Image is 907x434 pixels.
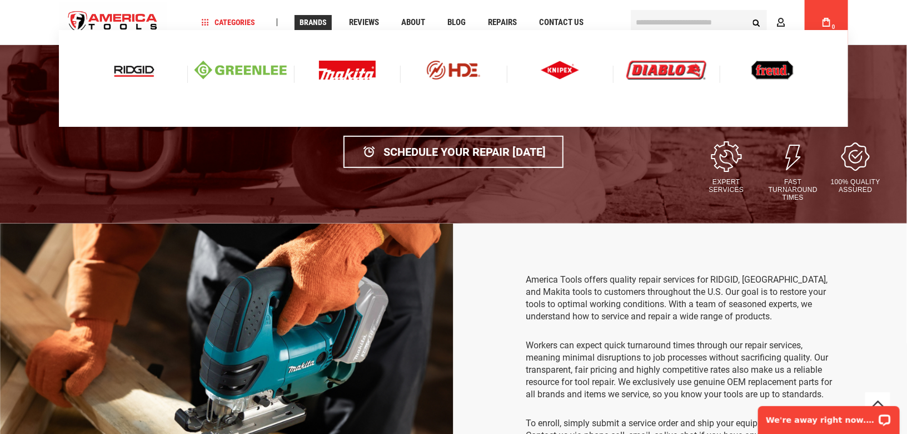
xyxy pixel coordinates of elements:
[442,15,471,30] a: Blog
[197,15,260,30] a: Categories
[396,15,430,30] a: About
[541,61,580,80] img: Knipex logo
[349,18,379,27] span: Reviews
[295,15,332,30] a: Brands
[526,274,835,323] p: America Tools offers quality repair services for RIDGID, [GEOGRAPHIC_DATA], and Makita tools to c...
[696,178,757,194] p: Expert Services
[526,339,835,401] p: Workers can expect quick turnaround times through our repair services, meaning minimal disruption...
[488,18,517,27] span: Repairs
[344,15,384,30] a: Reviews
[195,61,287,80] img: Greenlee logo
[202,18,255,26] span: Categories
[111,61,157,80] img: Ridgid logo
[751,399,907,434] iframe: LiveChat chat widget
[447,18,466,27] span: Blog
[343,136,564,168] a: Schedule Your Repair [DATE]
[300,18,327,26] span: Brands
[829,178,882,194] p: 100% Quality Assured
[59,2,167,43] img: America Tools
[626,61,706,80] img: Diablo logo
[59,2,167,43] a: store logo
[751,61,794,80] img: Freud logo
[539,18,584,27] span: Contact Us
[832,24,835,30] span: 0
[407,61,500,80] img: HDE logo
[746,12,767,33] button: Search
[47,36,860,72] h1: Expert Tool Repair Services for
[483,15,522,30] a: Repairs
[534,15,589,30] a: Contact Us
[763,178,824,201] p: Fast Turnaround Times
[319,61,376,80] img: Makita Logo
[401,18,425,27] span: About
[47,78,860,114] p: RIDGID®, [PERSON_NAME]®, and Makita® Tools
